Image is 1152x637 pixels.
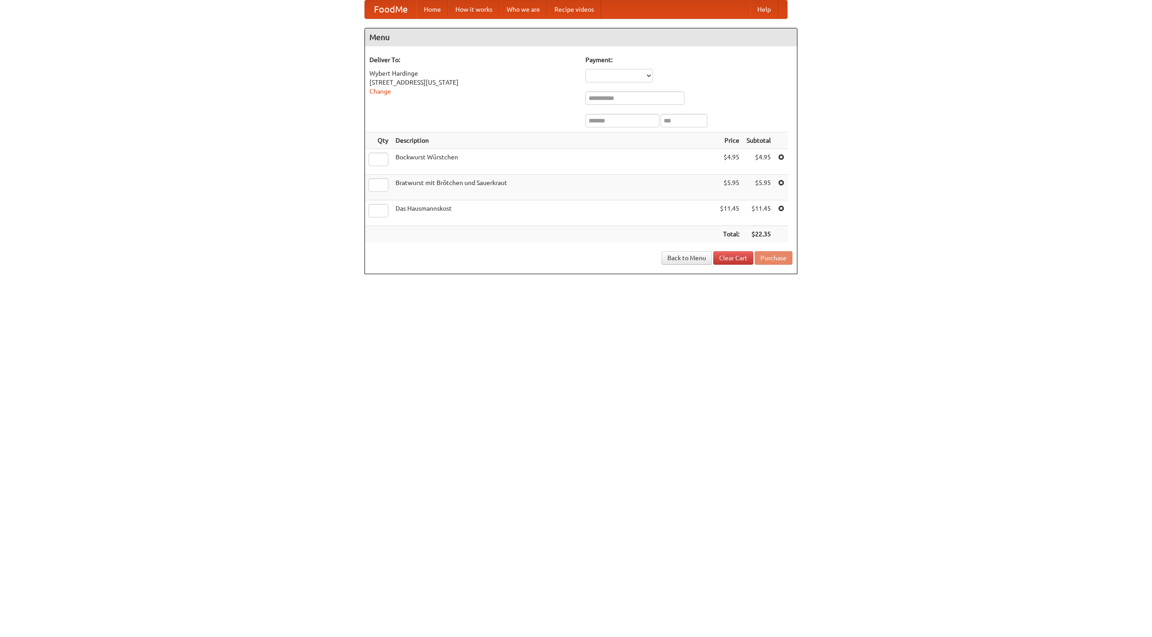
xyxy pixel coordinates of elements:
[743,149,774,175] td: $4.95
[392,132,716,149] th: Description
[716,149,743,175] td: $4.95
[547,0,601,18] a: Recipe videos
[716,132,743,149] th: Price
[392,149,716,175] td: Bockwurst Würstchen
[743,200,774,226] td: $11.45
[585,55,792,64] h5: Payment:
[417,0,448,18] a: Home
[713,251,753,265] a: Clear Cart
[716,175,743,200] td: $5.95
[661,251,712,265] a: Back to Menu
[369,78,576,87] div: [STREET_ADDRESS][US_STATE]
[369,88,391,95] a: Change
[365,132,392,149] th: Qty
[755,251,792,265] button: Purchase
[369,69,576,78] div: Wybert Hardinge
[716,200,743,226] td: $11.45
[392,175,716,200] td: Bratwurst mit Brötchen und Sauerkraut
[499,0,547,18] a: Who we are
[365,28,797,46] h4: Menu
[365,0,417,18] a: FoodMe
[743,132,774,149] th: Subtotal
[743,175,774,200] td: $5.95
[392,200,716,226] td: Das Hausmannskost
[448,0,499,18] a: How it works
[369,55,576,64] h5: Deliver To:
[716,226,743,243] th: Total:
[750,0,778,18] a: Help
[743,226,774,243] th: $22.35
